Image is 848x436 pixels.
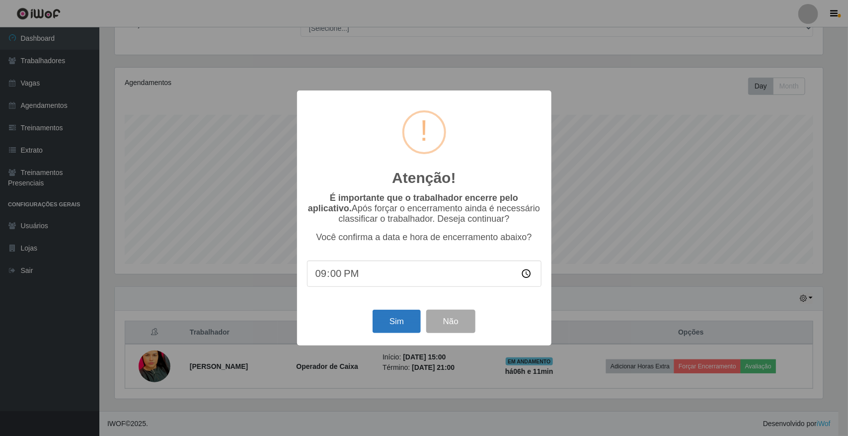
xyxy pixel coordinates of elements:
button: Sim [373,310,421,333]
p: Você confirma a data e hora de encerramento abaixo? [307,232,541,243]
b: É importante que o trabalhador encerre pelo aplicativo. [308,193,518,213]
p: Após forçar o encerramento ainda é necessário classificar o trabalhador. Deseja continuar? [307,193,541,224]
button: Não [426,310,475,333]
h2: Atenção! [392,169,456,187]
